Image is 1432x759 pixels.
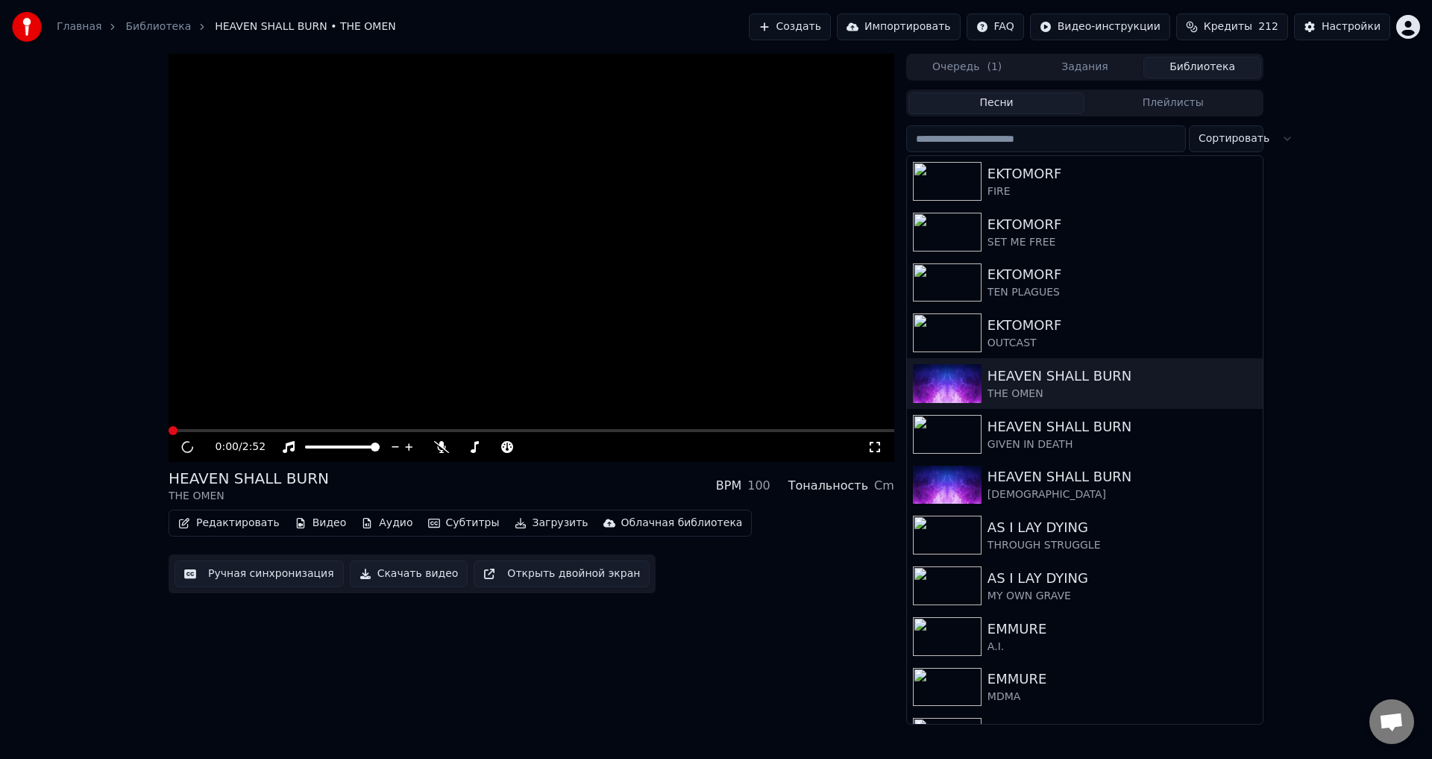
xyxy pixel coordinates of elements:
button: Редактировать [172,513,286,534]
div: 100 [747,477,770,495]
a: Библиотека [125,19,191,34]
button: Библиотека [1143,57,1261,78]
button: Открыть двойной экран [474,560,650,587]
button: Очередь [908,57,1026,78]
div: AS I LAY DYING [987,568,1257,589]
div: FIRE [987,184,1257,199]
div: A.I. [987,640,1257,655]
div: EKTOMORF [987,264,1257,285]
span: Кредиты [1204,19,1252,34]
span: 2:52 [242,440,266,455]
div: MDMA [987,690,1257,705]
div: EMMURE [987,669,1257,690]
div: HEAVEN SHALL BURN [987,416,1257,437]
button: FAQ [967,13,1024,40]
div: EMMURE [987,619,1257,640]
div: THROUGH STRUGGLE [987,538,1257,553]
button: Плейлисты [1084,93,1261,114]
img: youka [12,12,42,42]
button: Загрузить [509,513,594,534]
div: Облачная библиотека [621,516,743,531]
button: Задания [1026,57,1144,78]
div: Настройки [1322,19,1381,34]
div: [DEMOGRAPHIC_DATA] [987,487,1257,502]
div: THE OMEN [987,387,1257,402]
nav: breadcrumb [57,19,396,34]
div: GIVEN IN DEATH [987,437,1257,452]
div: Тональность [788,477,868,495]
a: Открытый чат [1369,699,1414,744]
div: EKTOMORF [987,315,1257,336]
div: SET ME FREE [987,235,1257,250]
div: EKTOMORF [987,163,1257,184]
button: Настройки [1294,13,1390,40]
button: Импортировать [837,13,961,40]
span: 0:00 [216,440,239,455]
button: Видео-инструкции [1030,13,1170,40]
button: Создать [749,13,831,40]
button: Аудио [355,513,418,534]
span: ( 1 ) [987,60,1002,75]
div: TEN PLAGUES [987,285,1257,300]
div: / [216,440,251,455]
button: Субтитры [422,513,506,534]
div: BPM [716,477,741,495]
span: Сортировать [1199,131,1269,146]
div: EKTOMORF [987,214,1257,235]
div: HEAVEN SHALL BURN [987,466,1257,487]
div: HEAVEN SHALL BURN [169,468,329,489]
button: Скачать видео [350,560,468,587]
div: Cm [874,477,894,495]
span: HEAVEN SHALL BURN • THE OMEN [215,19,395,34]
div: EMMURE [987,719,1257,740]
div: MY OWN GRAVE [987,589,1257,604]
button: Видео [289,513,353,534]
button: Ручная синхронизация [175,560,344,587]
button: Кредиты212 [1176,13,1288,40]
span: 212 [1258,19,1278,34]
div: AS I LAY DYING [987,517,1257,538]
div: HEAVEN SHALL BURN [987,366,1257,387]
div: THE OMEN [169,489,329,504]
div: OUTCAST [987,336,1257,351]
button: Песни [908,93,1085,114]
a: Главная [57,19,101,34]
